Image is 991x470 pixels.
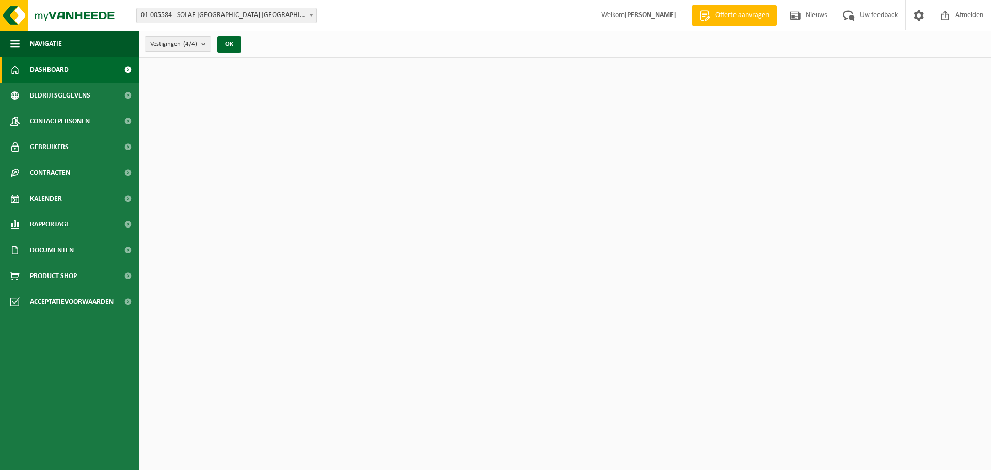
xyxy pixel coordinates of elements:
[30,186,62,212] span: Kalender
[145,36,211,52] button: Vestigingen(4/4)
[217,36,241,53] button: OK
[30,134,69,160] span: Gebruikers
[692,5,777,26] a: Offerte aanvragen
[150,37,197,52] span: Vestigingen
[30,31,62,57] span: Navigatie
[30,160,70,186] span: Contracten
[713,10,772,21] span: Offerte aanvragen
[30,212,70,237] span: Rapportage
[30,263,77,289] span: Product Shop
[137,8,316,23] span: 01-005584 - SOLAE BELGIUM NV - IEPER
[30,108,90,134] span: Contactpersonen
[30,289,114,315] span: Acceptatievoorwaarden
[30,83,90,108] span: Bedrijfsgegevens
[625,11,676,19] strong: [PERSON_NAME]
[30,57,69,83] span: Dashboard
[183,41,197,47] count: (4/4)
[136,8,317,23] span: 01-005584 - SOLAE BELGIUM NV - IEPER
[30,237,74,263] span: Documenten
